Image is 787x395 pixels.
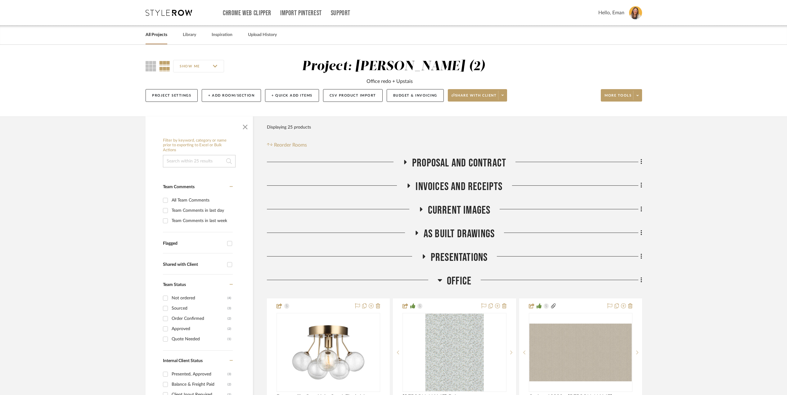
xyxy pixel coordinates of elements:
button: + Quick Add Items [265,89,319,102]
div: Flagged [163,241,224,246]
button: + Add Room/Section [202,89,261,102]
span: Presentations [431,251,488,264]
span: Office [447,275,471,288]
span: Reorder Rooms [274,141,307,149]
div: (3) [227,303,231,313]
div: 0 [277,313,380,392]
div: 0 [403,313,506,392]
div: (2) [227,379,231,389]
a: Import Pinterest [280,11,322,16]
a: All Projects [146,31,167,39]
div: Approved [172,324,227,334]
a: Inspiration [212,31,232,39]
div: Order Confirmed [172,314,227,324]
div: Team Comments in last week [172,216,231,226]
span: Internal Client Status [163,359,203,363]
div: Sourced [172,303,227,313]
div: Balance & Freight Paid [172,379,227,389]
img: Craie - 12002 - Bain de Boue [529,324,632,381]
button: Reorder Rooms [267,141,307,149]
a: Support [331,11,350,16]
span: Current Images [428,204,491,217]
button: Share with client [448,89,507,102]
span: More tools [605,93,632,102]
button: CSV Product Import [323,89,383,102]
button: More tools [601,89,642,102]
div: (2) [227,324,231,334]
div: Project: [PERSON_NAME] (2) [302,60,485,73]
button: Project Settings [146,89,198,102]
span: Share with client [452,93,497,102]
div: Shared with Client [163,262,224,267]
img: avatar [629,6,642,19]
span: Hello, Eman [598,9,624,16]
div: (3) [227,369,231,379]
div: (1) [227,334,231,344]
div: Quote Needed [172,334,227,344]
span: invoices and receipts [416,180,502,193]
span: proposal and contract [412,157,506,170]
img: Parker Rain [425,314,484,391]
div: Not ordered [172,293,227,303]
a: Chrome Web Clipper [223,11,271,16]
h6: Filter by keyword, category or name prior to exporting to Excel or Bulk Actions [163,138,236,153]
div: Displaying 25 products [267,121,311,134]
span: Team Comments [163,185,195,189]
div: All Team Comments [172,195,231,205]
div: (4) [227,293,231,303]
div: Presented, Approved [172,369,227,379]
div: Team Comments in last day [172,206,231,216]
div: Office redo + Upstais [367,78,413,85]
div: (2) [227,314,231,324]
span: Team Status [163,283,186,287]
img: Bronzeville One Light Semi-Flush Mount [290,314,367,391]
a: Library [183,31,196,39]
button: Budget & Invoicing [387,89,444,102]
input: Search within 25 results [163,155,236,167]
a: Upload History [248,31,277,39]
button: Close [239,120,251,132]
div: 0 [529,313,632,392]
span: As Built Drawings [424,227,495,241]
